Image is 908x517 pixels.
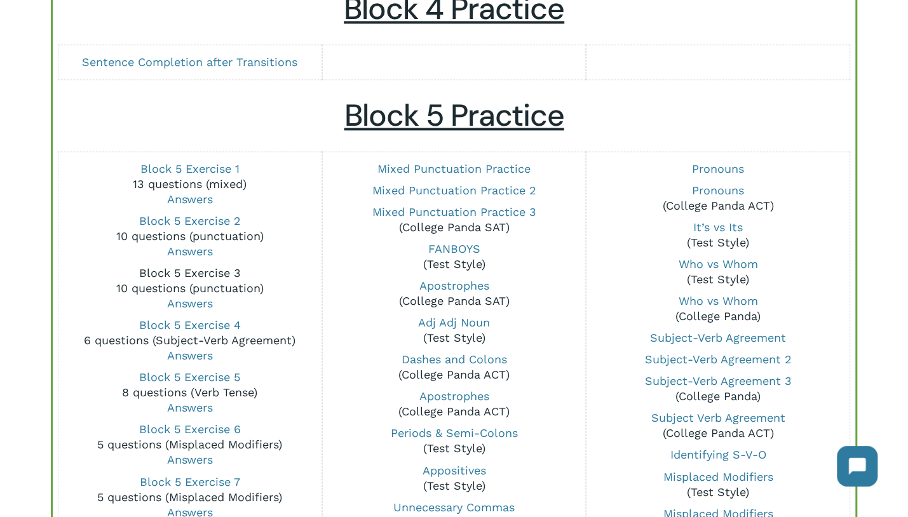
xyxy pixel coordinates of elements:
p: (Test Style) [330,426,578,456]
a: Answers [167,297,213,310]
a: FANBOYS [428,242,480,255]
a: Sentence Completion after Transitions [82,55,297,69]
p: (College Panda ACT) [330,352,578,382]
a: Identifying S-V-O [670,448,766,461]
a: Block 5 Exercise 7 [140,474,240,488]
p: 8 questions (Verb Tense) [67,370,314,415]
a: Pronouns [692,162,744,175]
a: Block 5 Exercise 2 [139,214,241,227]
p: (College Panda ACT) [330,389,578,419]
a: Subject-Verb Agreement 2 [645,352,792,366]
p: (Test Style) [330,462,578,493]
a: Answers [167,245,213,258]
a: Answers [167,401,213,414]
a: Adj Adj Noun [418,316,490,329]
a: Pronouns [692,184,744,197]
a: Apostrophes [419,279,489,292]
p: (College Panda SAT) [330,278,578,309]
a: Dashes and Colons [401,352,506,366]
a: Who vs Whom [679,257,758,271]
a: Block 5 Exercise 6 [139,422,241,436]
iframe: Chatbot [824,433,890,499]
a: Subject-Verb Agreement [650,331,786,344]
a: Subject Verb Agreement [651,411,785,424]
p: (College Panda) [595,293,842,324]
p: 10 questions (punctuation) [67,265,314,311]
p: (Test Style) [595,257,842,287]
a: Answers [167,349,213,362]
p: (Test Style) [595,469,842,499]
a: Misplaced Modifiers [663,469,773,483]
p: 5 questions (Misplaced Modifiers) [67,422,314,467]
p: 10 questions (punctuation) [67,213,314,259]
a: Subject-Verb Agreement 3 [645,374,792,387]
a: Block 5 Exercise 5 [139,370,240,384]
a: Mixed Punctuation Practice 3 [372,205,536,218]
p: (College Panda ACT) [595,410,842,441]
p: 13 questions (mixed) [67,161,314,207]
a: Block 5 Exercise 4 [139,318,241,332]
p: (Test Style) [330,241,578,272]
a: Apostrophes [419,389,489,403]
a: Appositives [422,463,485,476]
a: Unnecessary Commas [393,500,515,513]
a: Answers [167,192,213,206]
a: It’s vs Its [693,220,743,234]
p: (College Panda) [595,373,842,404]
a: Periods & Semi-Colons [390,426,517,440]
a: Answers [167,453,213,466]
a: Block 5 Exercise 3 [139,266,241,279]
a: Who vs Whom [679,294,758,307]
p: (Test Style) [330,315,578,346]
p: (College Panda SAT) [330,205,578,235]
u: Block 5 Practice [344,95,564,135]
a: Mixed Punctuation Practice 2 [372,184,536,197]
p: (College Panda ACT) [595,183,842,213]
a: Mixed Punctuation Practice [377,162,531,175]
p: 6 questions (Subject-Verb Agreement) [67,318,314,363]
p: (Test Style) [595,220,842,250]
a: Block 5 Exercise 1 [140,162,240,175]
